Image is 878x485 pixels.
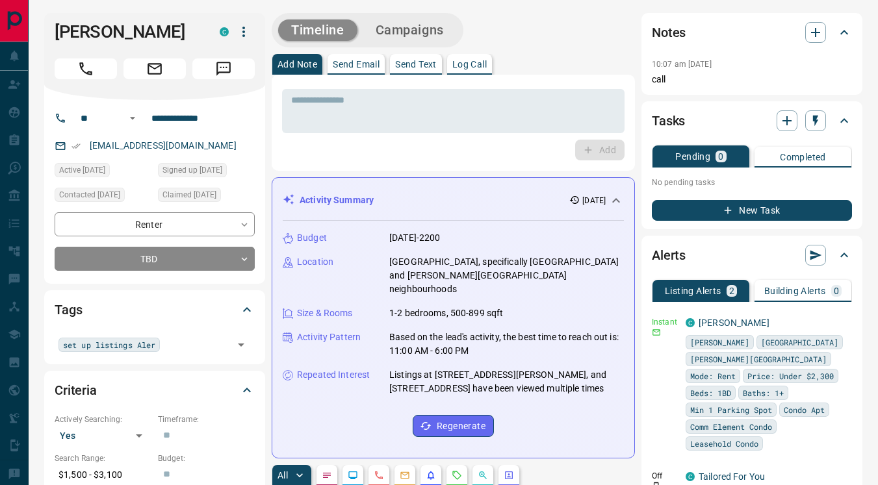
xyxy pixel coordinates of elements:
div: condos.ca [686,318,695,327]
span: Email [123,58,186,79]
span: [PERSON_NAME][GEOGRAPHIC_DATA] [690,353,827,366]
div: condos.ca [220,27,229,36]
div: Tags [55,294,255,325]
div: Notes [652,17,852,48]
div: Mon Aug 11 2025 [55,163,151,181]
span: Call [55,58,117,79]
span: Mode: Rent [690,369,736,382]
p: Off [652,470,678,482]
p: Actively Searching: [55,414,151,425]
p: Completed [780,153,826,162]
a: [EMAIL_ADDRESS][DOMAIN_NAME] [90,140,237,151]
p: Repeated Interest [297,368,370,382]
p: 2 [729,286,734,295]
div: Alerts [652,240,852,271]
p: No pending tasks [652,173,852,192]
div: Thu Jul 31 2025 [158,188,255,206]
span: Beds: 1BD [690,386,731,399]
p: Instant [652,316,678,328]
a: [PERSON_NAME] [699,317,769,328]
span: Claimed [DATE] [162,188,216,201]
span: Message [192,58,255,79]
p: Search Range: [55,453,151,464]
svg: Email Verified [71,142,81,151]
p: Listing Alerts [665,286,721,295]
p: [GEOGRAPHIC_DATA], specifically [GEOGRAPHIC_DATA] and [PERSON_NAME][GEOGRAPHIC_DATA] neighbourhoods [389,255,624,296]
span: Contacted [DATE] [59,188,120,201]
button: Campaigns [363,19,457,41]
svg: Agent Actions [504,470,514,480]
div: Renter [55,212,255,236]
h2: Tasks [652,110,685,131]
h2: Tags [55,299,82,320]
svg: Email [652,328,661,337]
p: Based on the lead's activity, the best time to reach out is: 11:00 AM - 6:00 PM [389,330,624,358]
svg: Notes [322,470,332,480]
span: Comm Element Condo [690,420,772,433]
p: Send Text [395,60,437,69]
p: Building Alerts [764,286,826,295]
div: Sat Aug 09 2025 [55,188,151,206]
p: Location [297,255,333,269]
p: Budget [297,231,327,245]
p: Activity Summary [300,193,374,207]
div: Yes [55,425,151,446]
span: [GEOGRAPHIC_DATA] [761,336,838,349]
p: Send Email [333,60,380,69]
p: Pending [675,152,710,161]
p: call [652,73,852,86]
svg: Calls [374,470,384,480]
p: Add Note [278,60,317,69]
p: Activity Pattern [297,330,361,344]
div: Thu Jul 31 2025 [158,163,255,181]
span: set up listings Aler [63,338,155,351]
p: 0 [834,286,839,295]
button: Open [125,110,140,126]
p: All [278,471,288,480]
h2: Criteria [55,380,97,401]
p: [DATE]-2200 [389,231,440,245]
p: Budget: [158,453,255,464]
p: Log Call [452,60,487,69]
span: Active [DATE] [59,164,105,177]
svg: Lead Browsing Activity [348,470,358,480]
span: Price: Under $2,300 [747,369,834,382]
button: Timeline [278,19,357,41]
svg: Opportunities [478,470,488,480]
p: Size & Rooms [297,306,353,320]
div: TBD [55,247,255,271]
svg: Emails [400,470,410,480]
div: Tasks [652,105,852,136]
a: Tailored For You [699,471,765,482]
span: Min 1 Parking Spot [690,403,772,416]
svg: Listing Alerts [426,470,436,480]
svg: Requests [452,470,462,480]
span: Baths: 1+ [743,386,784,399]
div: condos.ca [686,472,695,481]
h2: Notes [652,22,686,43]
button: Regenerate [413,415,494,437]
span: [PERSON_NAME] [690,336,749,349]
p: Listings at [STREET_ADDRESS][PERSON_NAME], and [STREET_ADDRESS] have been viewed multiple times [389,368,624,395]
p: [DATE] [582,195,606,206]
h2: Alerts [652,245,686,266]
span: Leasehold Condo [690,437,758,450]
button: Open [232,336,250,354]
p: 0 [718,152,723,161]
div: Criteria [55,375,255,406]
button: New Task [652,200,852,221]
div: Activity Summary[DATE] [283,188,624,212]
span: Condo Apt [784,403,825,416]
p: Timeframe: [158,414,255,425]
h1: [PERSON_NAME] [55,21,200,42]
span: Signed up [DATE] [162,164,222,177]
p: 10:07 am [DATE] [652,60,712,69]
p: 1-2 bedrooms, 500-899 sqft [389,306,503,320]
